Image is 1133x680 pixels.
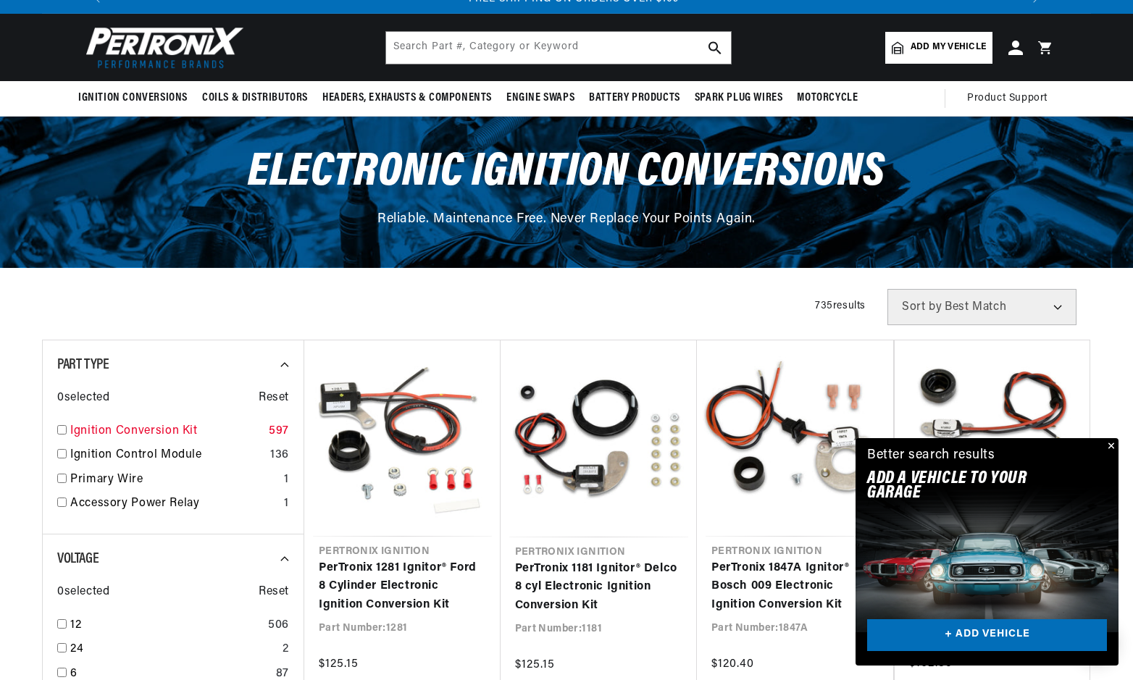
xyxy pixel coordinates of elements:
[268,616,289,635] div: 506
[70,495,278,513] a: Accessory Power Relay
[195,81,315,115] summary: Coils & Distributors
[57,389,109,408] span: 0 selected
[315,81,499,115] summary: Headers, Exhausts & Components
[319,559,486,615] a: PerTronix 1281 Ignitor® Ford 8 Cylinder Electronic Ignition Conversion Kit
[695,91,783,106] span: Spark Plug Wires
[699,32,731,64] button: search button
[967,91,1048,106] span: Product Support
[867,471,1071,501] h2: Add A VEHICLE to your garage
[57,583,109,602] span: 0 selected
[867,619,1107,652] a: + ADD VEHICLE
[57,552,99,566] span: Voltage
[259,583,289,602] span: Reset
[911,41,986,54] span: Add my vehicle
[283,640,289,659] div: 2
[687,81,790,115] summary: Spark Plug Wires
[70,446,264,465] a: Ignition Control Module
[1101,438,1119,456] button: Close
[515,560,683,616] a: PerTronix 1181 Ignitor® Delco 8 cyl Electronic Ignition Conversion Kit
[967,81,1055,116] summary: Product Support
[867,445,995,466] div: Better search results
[284,495,289,513] div: 1
[259,389,289,408] span: Reset
[589,91,680,106] span: Battery Products
[70,640,277,659] a: 24
[711,559,879,615] a: PerTronix 1847A Ignitor® Bosch 009 Electronic Ignition Conversion Kit
[270,446,289,465] div: 136
[70,616,262,635] a: 12
[248,149,885,196] span: Electronic Ignition Conversions
[70,422,263,441] a: Ignition Conversion Kit
[322,91,492,106] span: Headers, Exhausts & Components
[790,81,865,115] summary: Motorcycle
[78,81,195,115] summary: Ignition Conversions
[377,213,756,226] span: Reliable. Maintenance Free. Never Replace Your Points Again.
[885,32,992,64] a: Add my vehicle
[70,471,278,490] a: Primary Wire
[284,471,289,490] div: 1
[499,81,582,115] summary: Engine Swaps
[902,301,942,313] span: Sort by
[78,22,245,72] img: Pertronix
[506,91,574,106] span: Engine Swaps
[797,91,858,106] span: Motorcycle
[78,91,188,106] span: Ignition Conversions
[582,81,687,115] summary: Battery Products
[202,91,308,106] span: Coils & Distributors
[815,301,866,311] span: 735 results
[57,358,109,372] span: Part Type
[386,32,731,64] input: Search Part #, Category or Keyword
[269,422,289,441] div: 597
[887,289,1076,325] select: Sort by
